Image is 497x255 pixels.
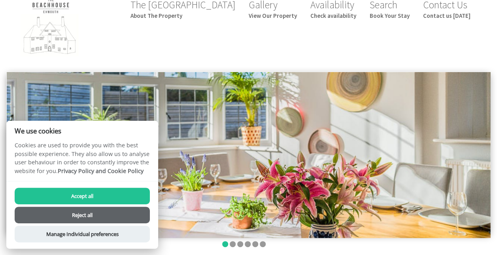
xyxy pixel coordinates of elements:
p: Cookies are used to provide you with the best possible experience. They also allow us to analyse ... [6,141,158,181]
button: Manage Individual preferences [15,226,150,242]
small: Book Your Stay [370,12,410,19]
small: Check availability [310,12,356,19]
a: Privacy Policy and Cookie Policy [58,167,144,175]
button: Accept all [15,188,150,204]
small: View Our Property [249,12,297,19]
small: Contact us [DATE] [423,12,471,19]
small: About The Property [130,12,235,19]
button: Reject all [15,207,150,223]
h2: We use cookies [6,127,158,135]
